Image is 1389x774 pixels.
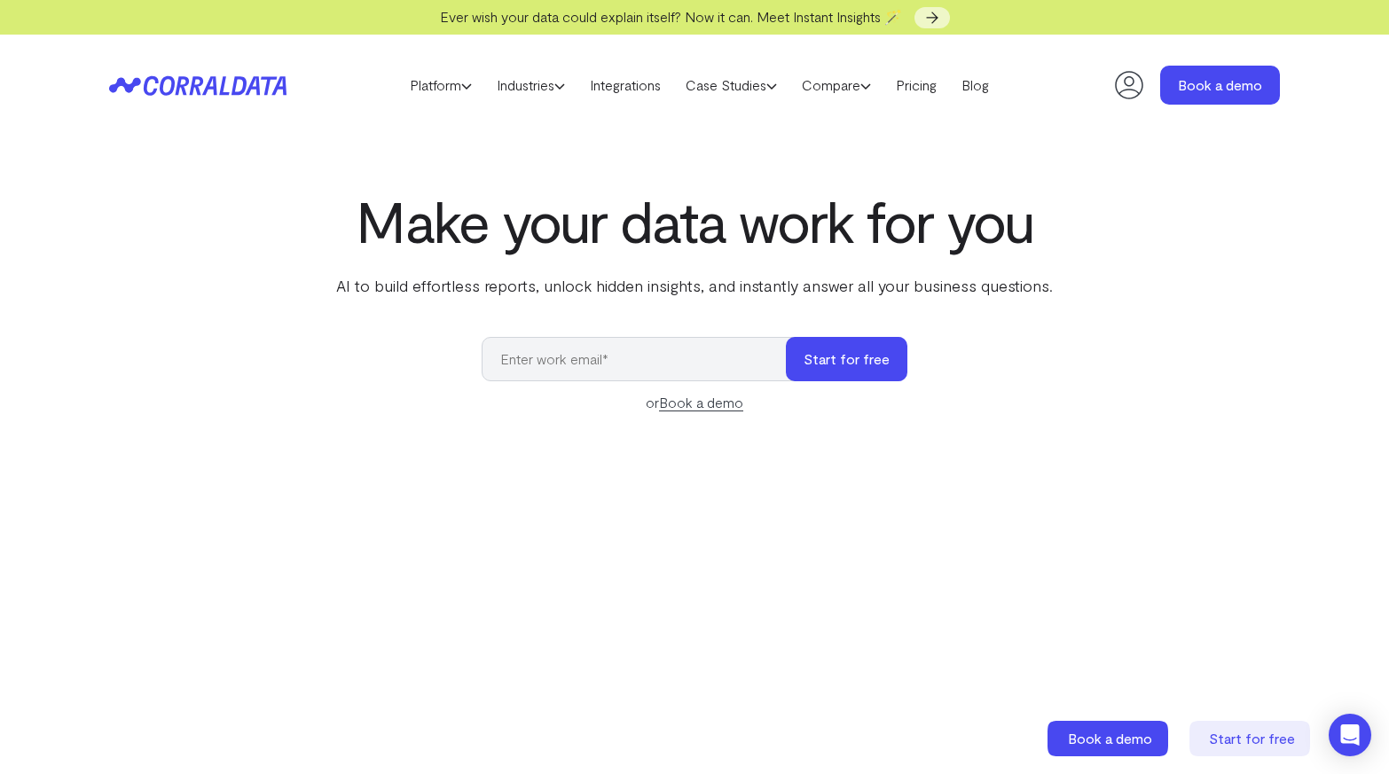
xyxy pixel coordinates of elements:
p: AI to build effortless reports, unlock hidden insights, and instantly answer all your business qu... [333,274,1056,297]
div: Open Intercom Messenger [1329,714,1371,756]
button: Start for free [786,337,907,381]
h1: Make your data work for you [333,189,1056,253]
span: Book a demo [1068,730,1152,747]
a: Industries [484,72,577,98]
a: Book a demo [659,394,743,411]
a: Start for free [1189,721,1314,756]
a: Compare [789,72,883,98]
div: or [482,392,907,413]
a: Pricing [883,72,949,98]
a: Platform [397,72,484,98]
span: Start for free [1209,730,1295,747]
a: Case Studies [673,72,789,98]
input: Enter work email* [482,337,804,381]
span: Ever wish your data could explain itself? Now it can. Meet Instant Insights 🪄 [440,8,902,25]
a: Book a demo [1048,721,1172,756]
a: Blog [949,72,1001,98]
a: Book a demo [1160,66,1280,105]
a: Integrations [577,72,673,98]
